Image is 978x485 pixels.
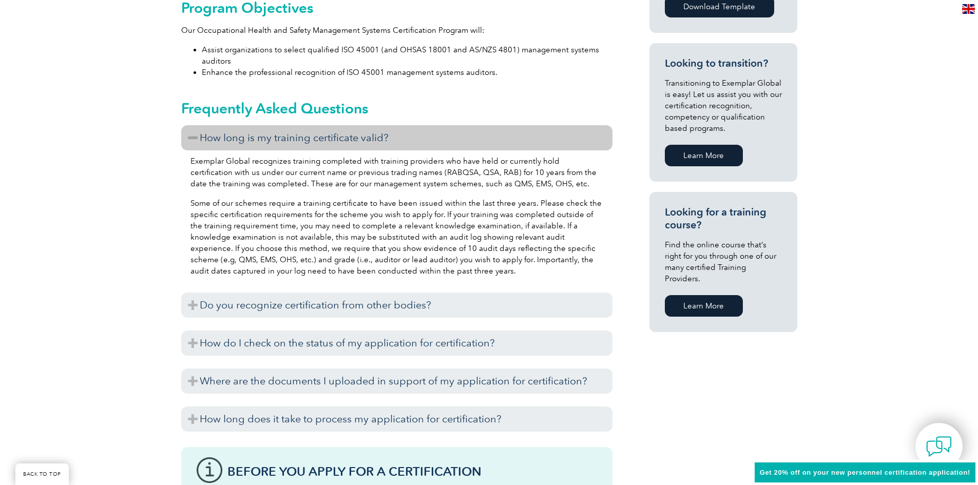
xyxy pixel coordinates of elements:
h3: How long is my training certificate valid? [181,125,612,150]
a: Learn More [665,145,743,166]
h3: Looking to transition? [665,57,782,70]
p: Our Occupational Health and Safety Management Systems Certification Program will: [181,25,612,36]
p: Find the online course that’s right for you through one of our many certified Training Providers. [665,239,782,284]
p: Some of our schemes require a training certificate to have been issued within the last three year... [190,198,603,277]
h3: Looking for a training course? [665,206,782,231]
p: Exemplar Global recognizes training completed with training providers who have held or currently ... [190,156,603,189]
h3: How do I check on the status of my application for certification? [181,331,612,356]
h3: How long does it take to process my application for certification? [181,406,612,432]
h3: Before You Apply For a Certification [227,465,597,478]
li: Assist organizations to select qualified ISO 45001 (and OHSAS 18001 and AS/NZS 4801) management s... [202,44,612,67]
img: contact-chat.png [926,434,952,459]
a: Learn More [665,295,743,317]
h2: Frequently Asked Questions [181,100,612,117]
img: en [962,4,975,14]
a: BACK TO TOP [15,463,69,485]
h3: Do you recognize certification from other bodies? [181,293,612,318]
h3: Where are the documents I uploaded in support of my application for certification? [181,368,612,394]
p: Transitioning to Exemplar Global is easy! Let us assist you with our certification recognition, c... [665,77,782,134]
li: Enhance the professional recognition of ISO 45001 management systems auditors. [202,67,612,78]
span: Get 20% off on your new personnel certification application! [760,469,970,476]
